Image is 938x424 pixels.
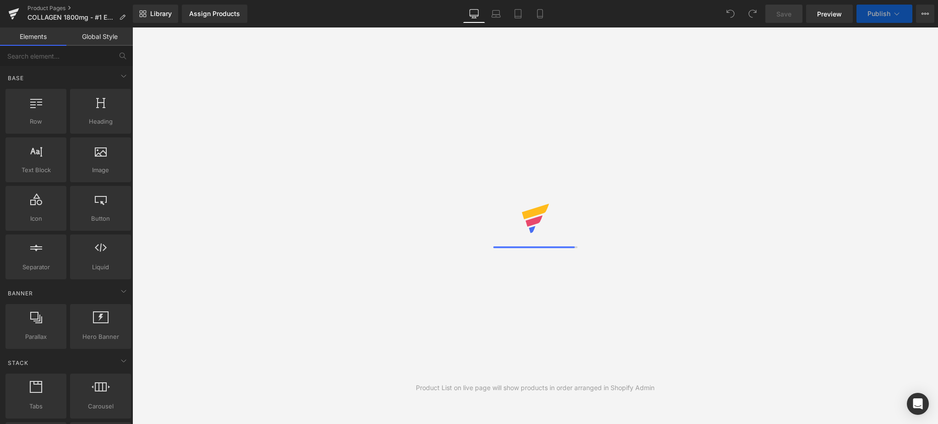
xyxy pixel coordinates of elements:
[133,5,178,23] a: New Library
[189,10,240,17] div: Assign Products
[8,117,64,126] span: Row
[8,332,64,342] span: Parallax
[8,165,64,175] span: Text Block
[907,393,929,415] div: Open Intercom Messenger
[8,262,64,272] span: Separator
[916,5,934,23] button: More
[529,5,551,23] a: Mobile
[8,402,64,411] span: Tabs
[7,359,29,367] span: Stack
[73,165,128,175] span: Image
[73,262,128,272] span: Liquid
[416,383,654,393] div: Product List on live page will show products in order arranged in Shopify Admin
[73,402,128,411] span: Carousel
[27,14,115,21] span: COLLAGEN 1800mg - #1 EN TIKTOK
[806,5,853,23] a: Preview
[73,332,128,342] span: Hero Banner
[867,10,890,17] span: Publish
[73,117,128,126] span: Heading
[7,74,25,82] span: Base
[507,5,529,23] a: Tablet
[7,289,34,298] span: Banner
[485,5,507,23] a: Laptop
[73,214,128,223] span: Button
[776,9,791,19] span: Save
[27,5,133,12] a: Product Pages
[8,214,64,223] span: Icon
[721,5,740,23] button: Undo
[817,9,842,19] span: Preview
[856,5,912,23] button: Publish
[66,27,133,46] a: Global Style
[463,5,485,23] a: Desktop
[743,5,762,23] button: Redo
[150,10,172,18] span: Library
